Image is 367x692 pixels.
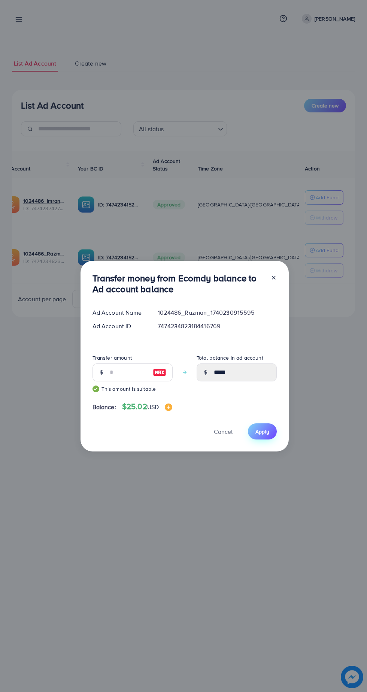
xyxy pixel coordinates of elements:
[152,308,282,317] div: 1024486_Razman_1740230915595
[92,354,132,362] label: Transfer amount
[92,403,116,411] span: Balance:
[92,273,265,294] h3: Transfer money from Ecomdy balance to Ad account balance
[87,322,152,330] div: Ad Account ID
[165,404,172,411] img: image
[197,354,263,362] label: Total balance in ad account
[152,322,282,330] div: 7474234823184416769
[255,428,269,435] span: Apply
[147,403,159,411] span: USD
[214,427,233,436] span: Cancel
[204,423,242,439] button: Cancel
[153,368,166,377] img: image
[87,308,152,317] div: Ad Account Name
[248,423,277,439] button: Apply
[92,385,173,393] small: This amount is suitable
[122,402,172,411] h4: $25.02
[92,386,99,392] img: guide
